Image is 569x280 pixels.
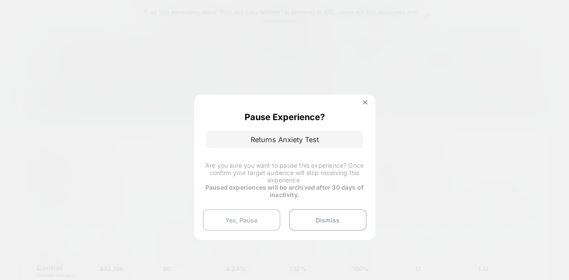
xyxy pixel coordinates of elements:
button: Yes, Pause [203,209,280,231]
p: Pause Experience? [245,112,325,122]
span: Are you sure you want to pause this experience? Once confirm your target audience will stop recei... [205,162,364,184]
button: Dismiss [289,209,367,231]
img: close [363,100,368,105]
strong: Paused experiences will be archived after 30 days of inactivity. [205,184,364,198]
p: Returns Anxiety Test [206,131,363,148]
